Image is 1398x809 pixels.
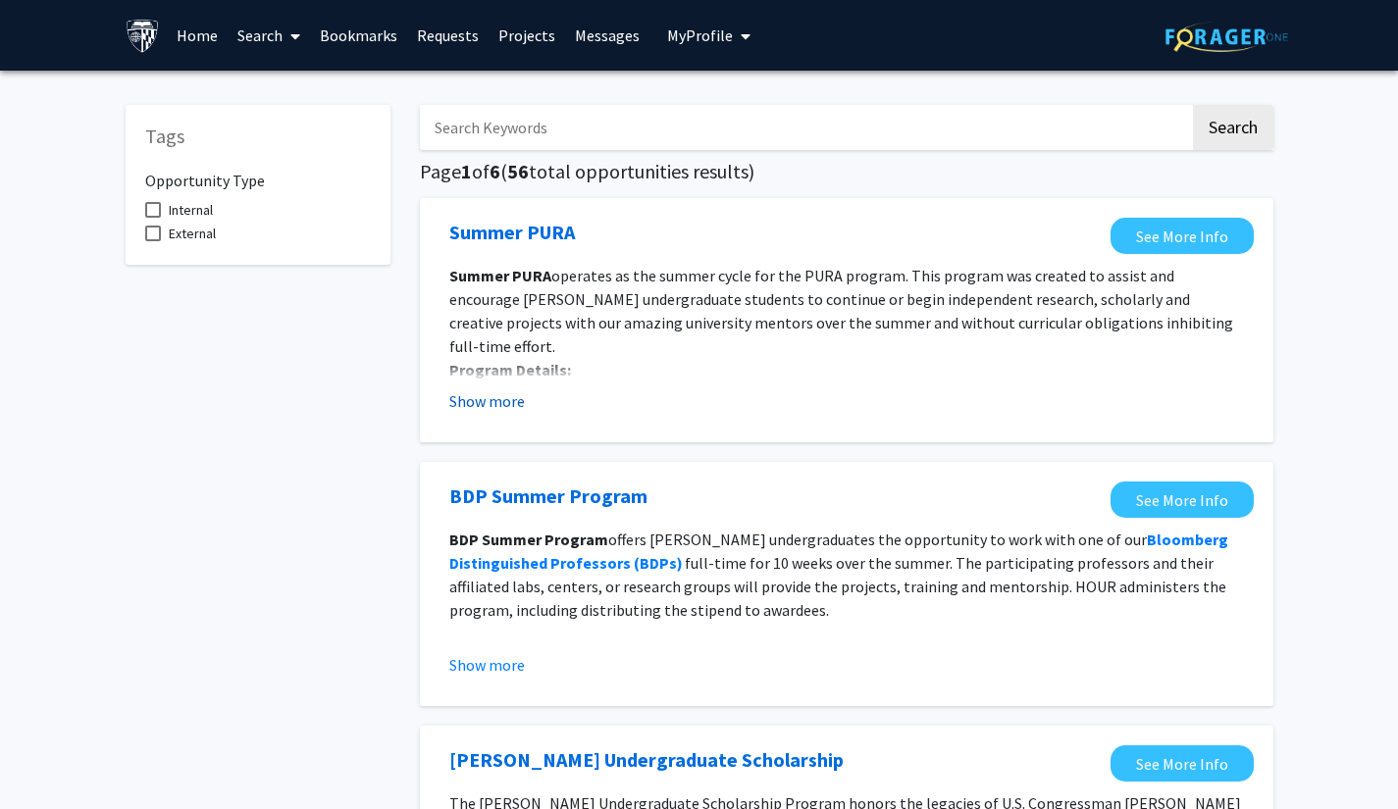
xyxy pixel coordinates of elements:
[420,105,1190,150] input: Search Keywords
[449,218,575,247] a: Opens in a new tab
[126,19,160,53] img: Johns Hopkins University Logo
[1111,481,1254,518] a: Opens in a new tab
[449,360,571,379] strong: Program Details:
[228,1,310,70] a: Search
[461,159,472,183] span: 1
[449,266,1233,356] span: operates as the summer cycle for the PURA program. This program was created to assist and encoura...
[145,156,371,190] h6: Opportunity Type
[507,159,529,183] span: 56
[565,1,649,70] a: Messages
[167,1,228,70] a: Home
[449,481,647,511] a: Opens in a new tab
[169,198,213,222] span: Internal
[169,222,216,245] span: External
[449,266,551,285] strong: Summer PURA
[449,745,844,775] a: Opens in a new tab
[449,389,525,413] button: Show more
[1165,22,1288,52] img: ForagerOne Logo
[1193,105,1273,150] button: Search
[490,159,500,183] span: 6
[310,1,407,70] a: Bookmarks
[420,160,1273,183] h5: Page of ( total opportunities results)
[449,528,1244,622] p: offers [PERSON_NAME] undergraduates the opportunity to work with one of our full-time for 10 week...
[1111,218,1254,254] a: Opens in a new tab
[1111,745,1254,782] a: Opens in a new tab
[489,1,565,70] a: Projects
[449,653,525,677] button: Show more
[15,721,83,794] iframe: Chat
[667,25,733,45] span: My Profile
[407,1,489,70] a: Requests
[449,530,608,549] strong: BDP Summer Program
[145,125,371,148] h5: Tags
